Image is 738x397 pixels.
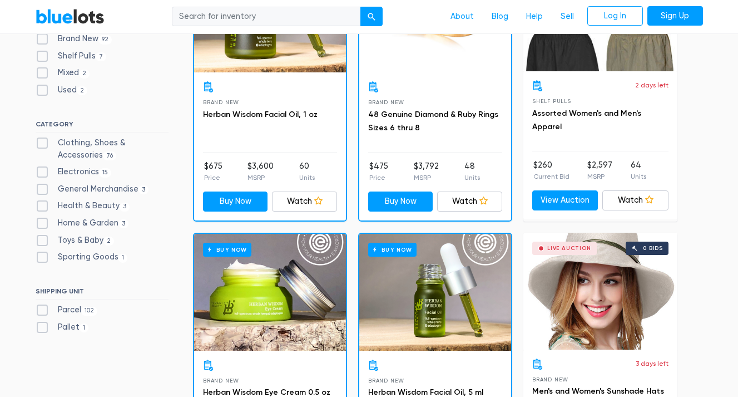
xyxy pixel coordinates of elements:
[647,6,703,26] a: Sign Up
[442,6,483,27] a: About
[552,6,583,27] a: Sell
[77,86,88,95] span: 2
[36,217,129,229] label: Home & Garden
[368,99,404,105] span: Brand New
[368,110,498,133] a: 48 Genuine Diamond & Ruby Rings Sizes 6 thru 8
[464,173,480,183] p: Units
[203,110,318,119] a: Herban Wisdom Facial Oil, 1 oz
[96,52,107,61] span: 7
[36,120,169,133] h6: CATEGORY
[203,99,239,105] span: Brand New
[299,173,315,183] p: Units
[532,109,641,131] a: Assorted Women's and Men's Apparel
[36,33,112,45] label: Brand New
[368,388,483,397] a: Herban Wisdom Facial Oil, 5 ml
[120,203,130,212] span: 3
[635,80,668,90] p: 2 days left
[636,359,668,369] p: 3 days left
[79,70,90,79] span: 2
[643,246,663,251] div: 0 bids
[587,171,612,182] p: MSRP
[194,234,346,351] a: Buy Now
[587,6,643,26] a: Log In
[359,234,511,351] a: Buy Now
[532,190,598,210] a: View Auction
[36,67,90,79] label: Mixed
[464,160,480,183] li: 48
[36,84,88,96] label: Used
[36,304,98,316] label: Parcel
[299,160,315,183] li: 60
[272,192,337,212] a: Watch
[81,307,98,316] span: 102
[103,237,115,246] span: 2
[36,200,130,212] label: Health & Beauty
[369,160,388,183] li: $475
[98,35,112,44] span: 92
[437,192,502,212] a: Watch
[532,376,568,383] span: Brand New
[414,173,439,183] p: MSRP
[247,173,274,183] p: MSRP
[368,192,433,212] a: Buy Now
[369,173,388,183] p: Price
[203,192,268,212] a: Buy Now
[99,168,112,177] span: 15
[203,378,239,384] span: Brand New
[36,137,169,161] label: Clothing, Shoes & Accessories
[368,378,404,384] span: Brand New
[36,50,107,62] label: Shelf Pulls
[414,160,439,183] li: $3,792
[36,287,169,300] h6: SHIPPING UNIT
[138,185,149,194] span: 3
[587,159,612,182] li: $2,597
[483,6,517,27] a: Blog
[36,234,115,247] label: Toys & Baby
[118,254,128,263] span: 1
[36,251,128,263] label: Sporting Goods
[532,98,571,104] span: Shelf Pulls
[36,321,89,334] label: Pallet
[172,7,361,27] input: Search for inventory
[533,159,569,182] li: $260
[203,243,251,257] h6: Buy Now
[547,246,591,251] div: Live Auction
[602,190,668,210] a: Watch
[204,160,222,183] li: $675
[247,160,274,183] li: $3,600
[103,151,117,160] span: 76
[36,166,112,178] label: Electronics
[80,324,89,332] span: 1
[631,159,646,182] li: 64
[203,388,330,397] a: Herban Wisdom Eye Cream 0.5 oz
[523,233,677,350] a: Live Auction 0 bids
[204,173,222,183] p: Price
[631,171,646,182] p: Units
[36,8,105,24] a: BlueLots
[533,171,569,182] p: Current Bid
[36,183,149,195] label: General Merchandise
[368,243,417,257] h6: Buy Now
[532,386,664,396] a: Men's and Women's Sunshade Hats
[517,6,552,27] a: Help
[118,219,129,228] span: 3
